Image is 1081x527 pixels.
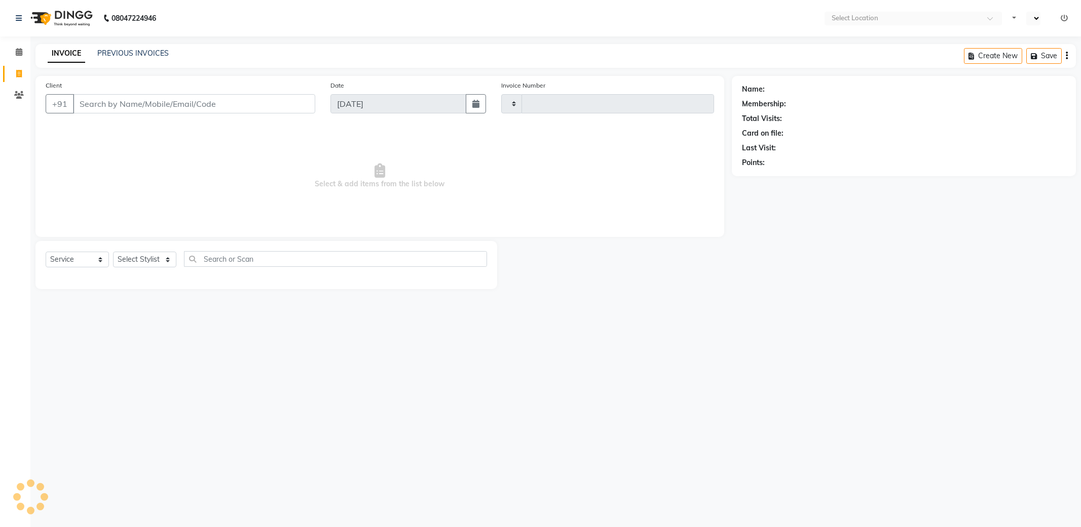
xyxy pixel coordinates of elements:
[46,81,62,90] label: Client
[742,157,765,168] div: Points:
[742,99,786,109] div: Membership:
[46,94,74,113] button: +91
[964,48,1022,64] button: Create New
[97,49,169,58] a: PREVIOUS INVOICES
[742,128,784,139] div: Card on file:
[330,81,344,90] label: Date
[73,94,315,113] input: Search by Name/Mobile/Email/Code
[26,4,95,32] img: logo
[111,4,156,32] b: 08047224946
[742,143,776,153] div: Last Visit:
[832,13,878,23] div: Select Location
[742,84,765,95] div: Name:
[742,113,782,124] div: Total Visits:
[46,126,714,227] span: Select & add items from the list below
[184,251,487,267] input: Search or Scan
[48,45,85,63] a: INVOICE
[501,81,545,90] label: Invoice Number
[1026,48,1062,64] button: Save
